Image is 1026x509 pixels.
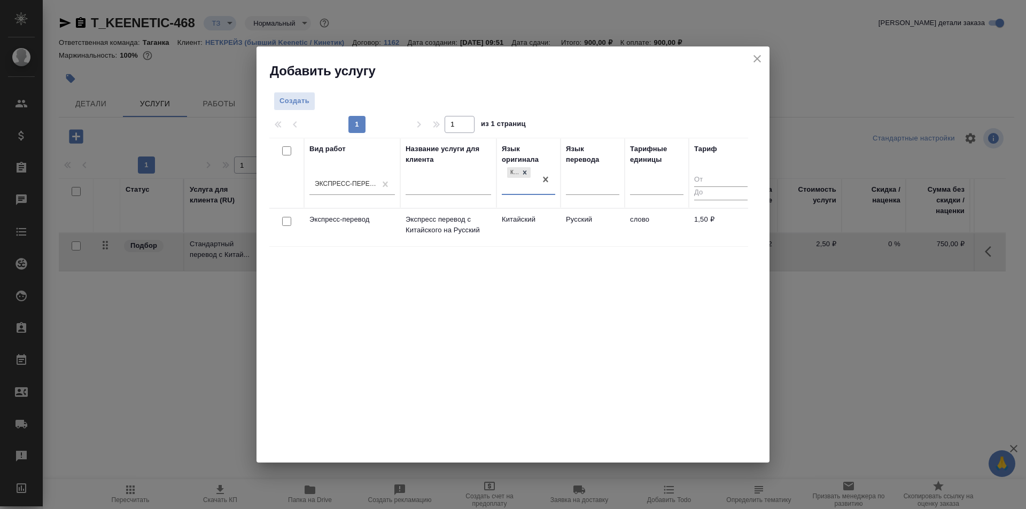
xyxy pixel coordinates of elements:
div: Язык оригинала [502,144,555,165]
div: Язык перевода [566,144,619,165]
h2: Добавить услугу [270,62,770,80]
span: Создать [279,95,309,107]
td: Китайский [496,209,561,246]
span: из 1 страниц [481,118,526,133]
td: Русский [561,209,625,246]
td: 1,50 ₽ [689,209,753,246]
div: Китайский [507,167,519,178]
div: Экспресс-перевод [315,179,377,189]
div: Название услуги для клиента [406,144,491,165]
button: Создать [274,92,315,111]
div: Китайский [506,166,532,179]
div: Тариф [694,144,717,154]
p: Экспресс перевод с Китайского на Русский [406,214,491,236]
div: Тарифные единицы [630,144,683,165]
button: close [749,51,765,67]
div: Вид работ [309,144,346,154]
input: До [694,186,748,200]
p: Экспресс-перевод [309,214,395,225]
td: слово [625,209,689,246]
input: От [694,174,748,187]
